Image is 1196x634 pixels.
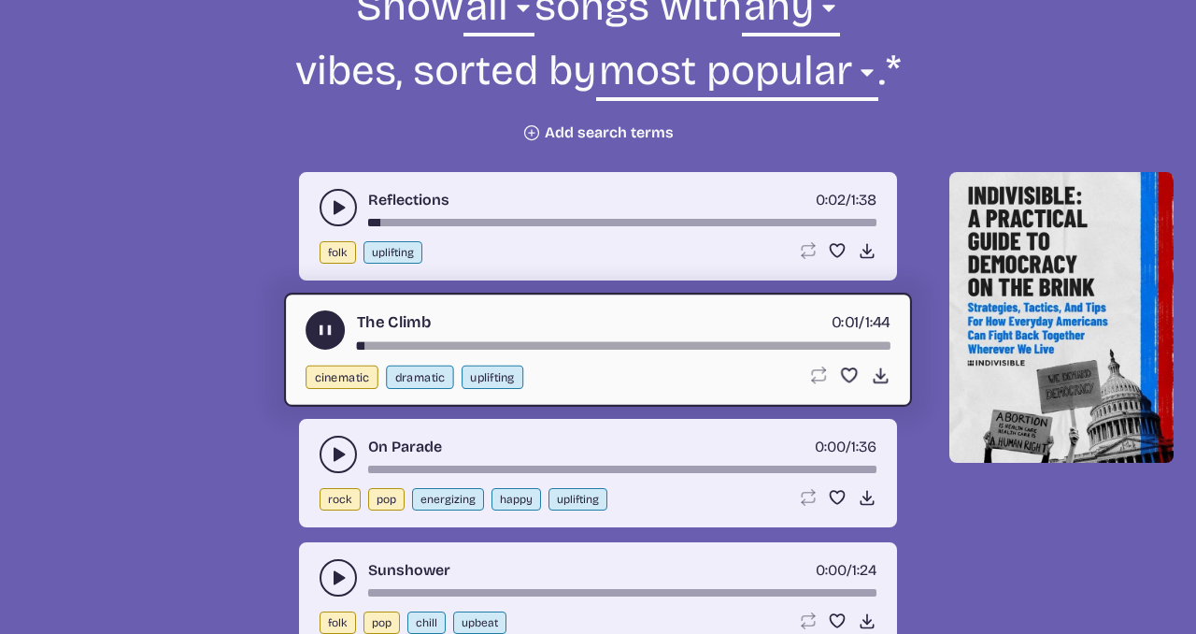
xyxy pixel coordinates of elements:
div: song-time-bar [357,342,890,350]
button: Loop [798,488,817,507]
button: chill [407,612,446,634]
div: song-time-bar [368,219,876,226]
span: 1:38 [851,191,876,209]
button: Favorite [828,241,847,260]
div: / [832,310,890,334]
div: song-time-bar [368,589,876,597]
select: sorting [596,44,877,108]
button: play-pause toggle [320,559,357,597]
span: timer [816,561,847,579]
button: happy [491,488,541,511]
div: / [816,559,876,582]
span: 1:36 [851,438,876,455]
button: uplifting [548,488,607,511]
a: Reflections [368,189,449,211]
button: Loop [808,366,828,385]
span: 1:44 [865,312,890,331]
button: cinematic [306,366,378,389]
button: Loop [798,612,817,630]
button: folk [320,241,356,264]
span: 1:24 [852,561,876,579]
div: / [815,436,876,458]
button: Add search terms [522,123,674,142]
button: Favorite [828,612,847,630]
button: Favorite [839,366,859,385]
span: timer [815,438,846,455]
button: play-pause toggle [320,189,357,226]
a: Sunshower [368,559,450,582]
a: On Parade [368,436,442,458]
button: folk [320,612,356,634]
div: song-time-bar [368,466,876,473]
button: dramatic [386,366,453,389]
a: The Climb [357,310,432,334]
button: rock [320,488,361,511]
button: pop [363,612,400,634]
button: uplifting [363,241,422,264]
button: Loop [798,241,817,260]
img: Help save our democracy! [949,172,1174,463]
button: uplifting [462,366,523,389]
button: play-pause toggle [306,310,345,350]
button: pop [368,488,405,511]
span: timer [832,312,859,331]
button: Favorite [828,488,847,507]
button: play-pause toggle [320,436,357,473]
div: / [816,189,876,211]
span: timer [816,191,846,209]
button: energizing [412,488,484,511]
button: upbeat [453,612,506,634]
